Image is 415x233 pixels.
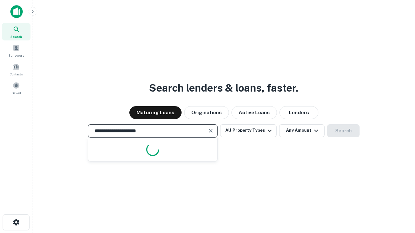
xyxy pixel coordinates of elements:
[8,53,24,58] span: Borrowers
[184,106,229,119] button: Originations
[2,79,30,97] a: Saved
[10,72,23,77] span: Contacts
[2,61,30,78] a: Contacts
[279,106,318,119] button: Lenders
[220,124,277,137] button: All Property Types
[279,124,325,137] button: Any Amount
[231,106,277,119] button: Active Loans
[383,181,415,212] iframe: Chat Widget
[10,34,22,39] span: Search
[10,5,23,18] img: capitalize-icon.png
[129,106,182,119] button: Maturing Loans
[12,90,21,95] span: Saved
[2,42,30,59] a: Borrowers
[206,126,215,135] button: Clear
[2,23,30,40] a: Search
[149,80,298,96] h3: Search lenders & loans, faster.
